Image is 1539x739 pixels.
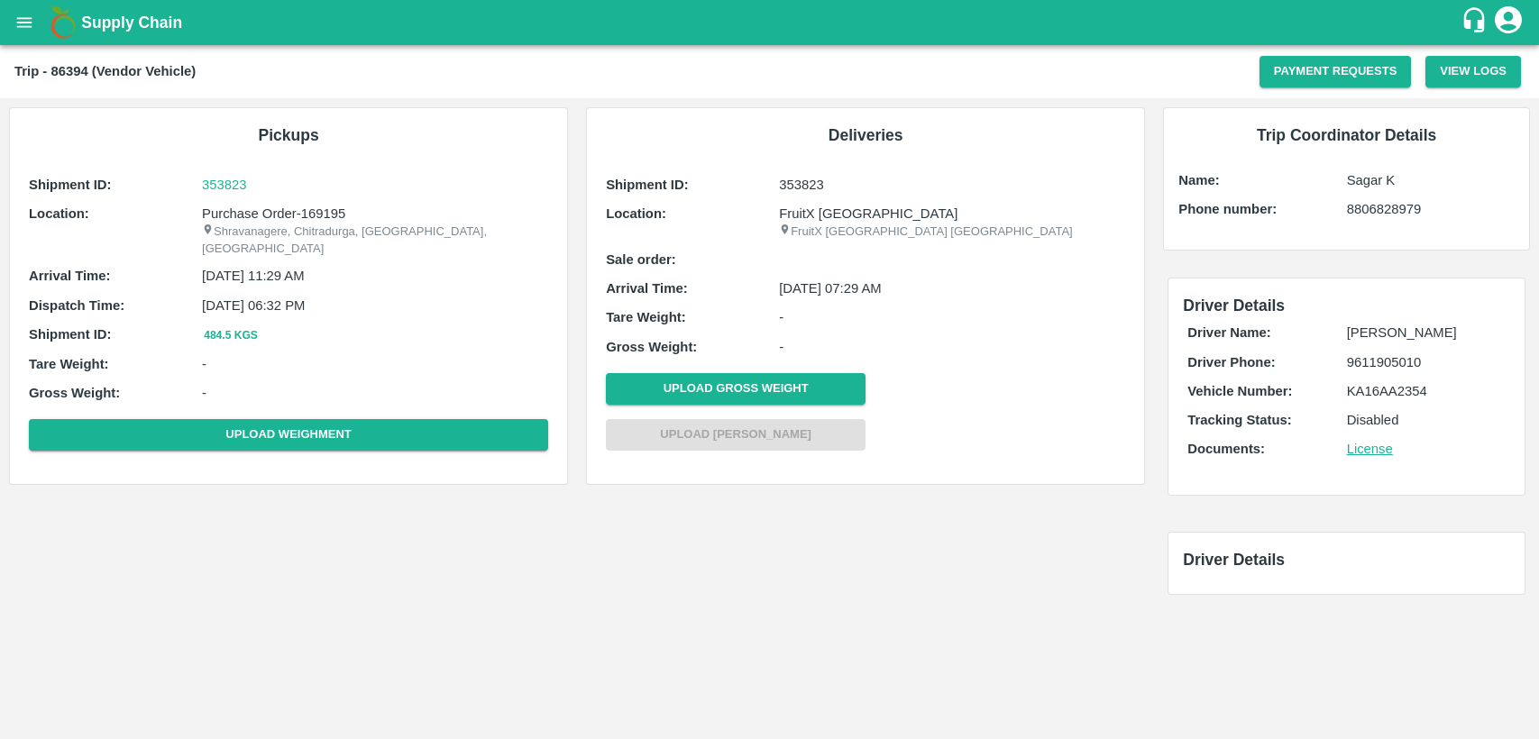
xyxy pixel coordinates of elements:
a: Supply Chain [81,10,1461,35]
b: Tare Weight: [606,310,686,324]
b: Vehicle Number: [1187,384,1292,398]
p: 353823 [779,175,1125,195]
b: Name: [1178,173,1219,187]
p: FruitX [GEOGRAPHIC_DATA] [779,204,1125,224]
button: Upload Gross Weight [606,373,866,405]
h6: Trip Coordinator Details [1178,123,1515,148]
p: KA16AA2354 [1347,381,1506,401]
div: customer-support [1461,6,1492,39]
h6: Pickups [24,123,553,148]
b: Arrival Time: [29,269,110,283]
p: [PERSON_NAME] [1347,323,1506,342]
b: Gross Weight: [606,340,697,354]
button: open drawer [4,2,45,43]
b: Sale order: [606,252,676,267]
p: - [779,337,1125,357]
p: - [779,307,1125,327]
p: - [202,383,548,403]
b: Driver Phone: [1187,355,1275,369]
p: FruitX [GEOGRAPHIC_DATA] [GEOGRAPHIC_DATA] [779,224,1125,241]
span: Driver Details [1183,297,1285,315]
button: Upload Weighment [29,419,548,451]
b: Location: [29,206,89,221]
b: Shipment ID: [29,327,112,342]
b: Arrival Time: [606,281,687,296]
a: 353823 [202,175,548,195]
b: Trip - 86394 (Vendor Vehicle) [14,64,196,78]
p: [DATE] 11:29 AM [202,266,548,286]
div: account of current user [1492,4,1525,41]
b: Shipment ID: [29,178,112,192]
b: Documents: [1187,442,1265,456]
button: Payment Requests [1260,56,1412,87]
a: License [1347,442,1393,456]
b: Gross Weight: [29,386,120,400]
h6: Deliveries [601,123,1130,148]
b: Dispatch Time: [29,298,124,313]
p: 9611905010 [1347,352,1506,372]
button: 484.5 Kgs [202,326,260,345]
p: [DATE] 06:32 PM [202,296,548,315]
p: Purchase Order-169195 [202,204,548,224]
b: Shipment ID: [606,178,689,192]
button: View Logs [1425,56,1521,87]
p: - [202,354,548,374]
b: Location: [606,206,666,221]
b: Supply Chain [81,14,182,32]
b: Tare Weight: [29,357,109,371]
p: 8806828979 [1347,199,1515,219]
b: Phone number: [1178,202,1277,216]
span: Driver Details [1183,551,1285,569]
p: Shravanagere, Chitradurga, [GEOGRAPHIC_DATA], [GEOGRAPHIC_DATA] [202,224,548,257]
b: Driver Name: [1187,325,1270,340]
img: logo [45,5,81,41]
b: Tracking Status: [1187,413,1291,427]
p: [DATE] 07:29 AM [779,278,1125,298]
p: Sagar K [1347,170,1515,190]
p: Disabled [1347,410,1506,430]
